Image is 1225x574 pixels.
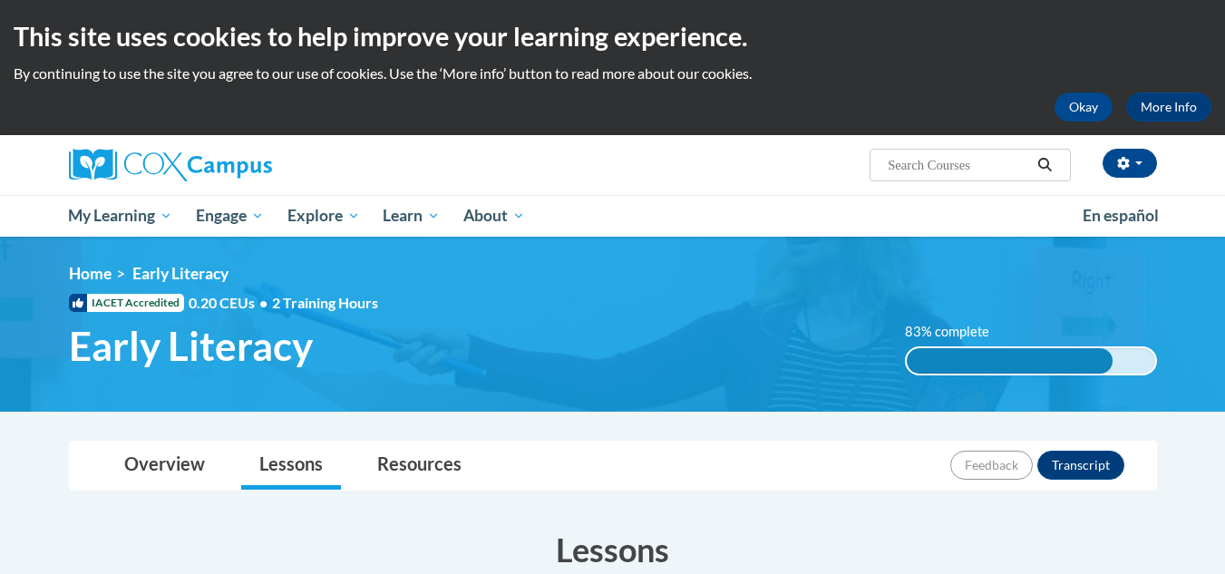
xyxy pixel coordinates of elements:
[463,205,525,227] span: About
[905,322,1009,342] label: 83% complete
[287,205,360,227] span: Explore
[42,195,1184,237] div: Main menu
[69,149,272,181] img: Cox Campus
[359,442,480,490] a: Resources
[69,294,184,312] span: IACET Accredited
[1037,451,1124,480] button: Transcript
[68,205,172,227] span: My Learning
[907,348,1113,374] div: 83% complete
[189,293,272,313] span: 0.20 CEUs
[1071,197,1171,235] a: En español
[1126,92,1211,122] a: More Info
[69,149,413,181] a: Cox Campus
[132,264,228,283] span: Early Literacy
[196,205,264,227] span: Engage
[69,322,313,370] span: Early Literacy
[1083,206,1159,225] span: En español
[259,294,267,311] span: •
[371,195,452,237] a: Learn
[69,527,1157,572] h3: Lessons
[1103,149,1157,178] button: Account Settings
[276,195,372,237] a: Explore
[950,451,1033,480] button: Feedback
[241,442,341,490] a: Lessons
[14,63,1211,83] p: By continuing to use the site you agree to our use of cookies. Use the ‘More info’ button to read...
[14,18,1211,54] h2: This site uses cookies to help improve your learning experience.
[69,264,112,283] a: Home
[57,195,185,237] a: My Learning
[1031,154,1058,176] button: Search
[383,205,440,227] span: Learn
[184,195,276,237] a: Engage
[452,195,537,237] a: About
[1055,92,1113,122] button: Okay
[886,154,1031,176] input: Search Courses
[272,294,378,311] span: 2 Training Hours
[106,442,223,490] a: Overview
